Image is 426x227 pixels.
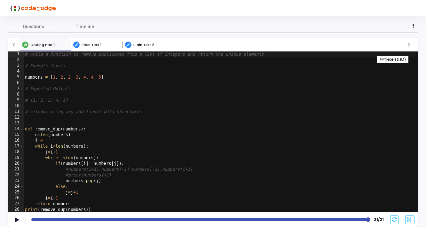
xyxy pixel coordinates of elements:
[8,86,24,92] div: 7
[374,217,383,223] strong: 21/21
[8,74,24,80] div: 5
[8,103,24,109] div: 10
[8,2,56,14] img: logo
[8,63,24,69] div: 3
[8,172,24,178] div: 22
[8,201,24,207] div: 27
[8,115,24,121] div: 12
[8,109,24,115] div: 11
[76,23,94,30] span: Timeline
[30,42,55,47] span: Coding Pad 1
[8,23,59,30] span: Questions
[8,121,24,126] div: 13
[8,167,24,172] div: 21
[8,149,24,155] div: 18
[133,42,154,47] span: Plain Text 2
[8,57,24,63] div: 2
[380,57,406,62] span: PYTHON(3.8.1)
[8,178,24,184] div: 23
[8,12,43,16] a: View Description
[8,92,24,98] div: 8
[8,161,24,167] div: 20
[8,51,24,57] div: 1
[8,69,24,74] div: 4
[8,138,24,144] div: 16
[8,190,24,195] div: 25
[8,98,24,103] div: 9
[82,42,101,47] span: Plain Text 1
[8,195,24,201] div: 26
[8,184,24,190] div: 24
[8,126,24,132] div: 14
[8,80,24,86] div: 6
[8,207,24,213] div: 28
[8,144,24,149] div: 17
[8,132,24,138] div: 15
[8,155,24,161] div: 19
